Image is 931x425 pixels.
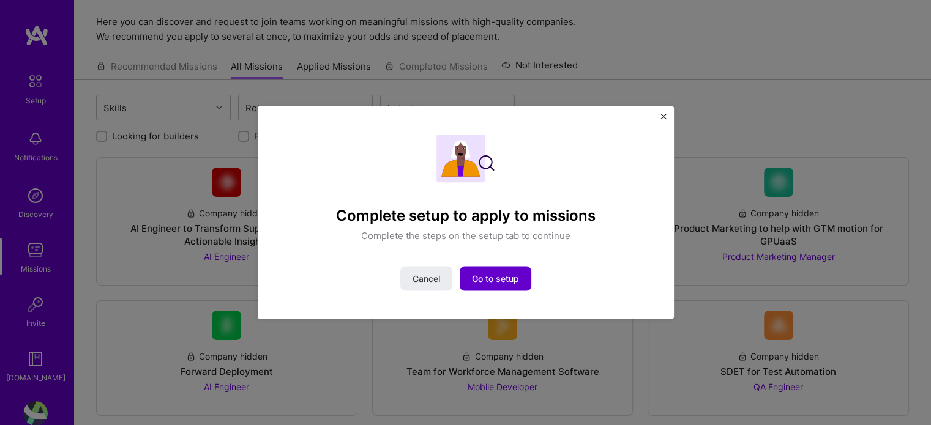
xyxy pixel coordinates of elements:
[472,273,519,285] span: Go to setup
[400,267,452,291] button: Cancel
[361,229,570,242] p: Complete the steps on the setup tab to continue
[336,207,596,224] h4: Complete setup to apply to missions
[436,134,495,182] img: Complete setup illustration
[413,273,440,285] span: Cancel
[460,267,531,291] button: Go to setup
[660,113,667,126] button: Close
